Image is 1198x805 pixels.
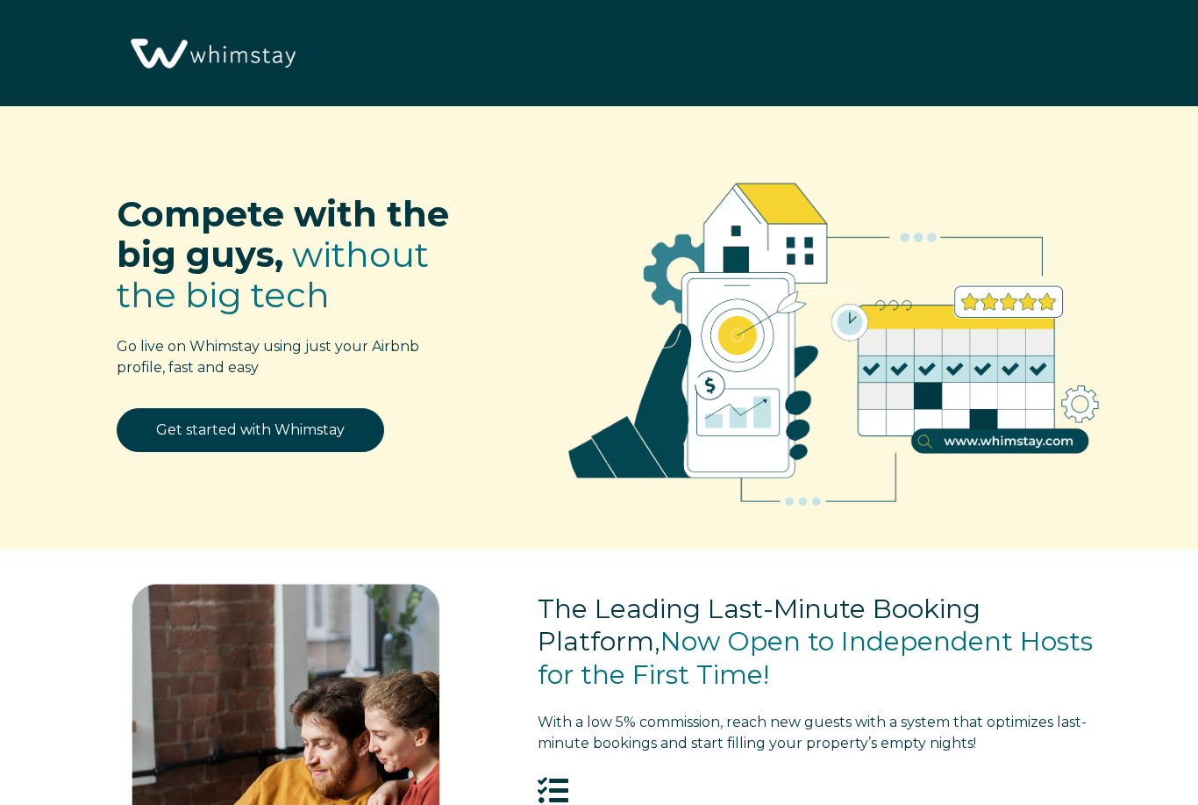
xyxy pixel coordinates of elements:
[538,625,1093,691] span: Now Open to Independent Hosts for the First Time!
[538,714,1087,751] span: tart filling your property’s empty nights!
[117,233,429,316] span: without the big tech
[123,9,301,100] img: Whimstay Logo-02 1
[538,714,1087,751] span: With a low 5% commission, reach new guests with a system that optimizes last-minute bookings and s
[525,133,1143,538] img: RBO Ilustrations-02
[538,593,981,658] span: The Leading Last-Minute Booking Platform,
[117,408,384,452] a: Get started with Whimstay
[117,192,449,276] span: Compete with the big guys,
[117,338,419,376] span: Go live on Whimstay using just your Airbnb profile, fast and easy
